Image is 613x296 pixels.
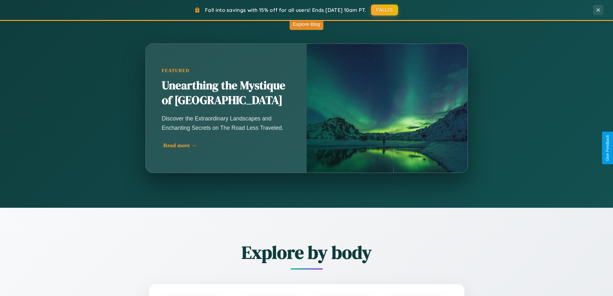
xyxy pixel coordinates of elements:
[290,18,323,30] button: Explore Blog
[162,114,291,132] p: Discover the Extraordinary Landscapes and Enchanting Secrets on The Road Less Traveled.
[205,7,366,13] span: Fall into savings with 15% off for all users! Ends [DATE] 10am PT.
[163,142,292,149] div: Read more →
[371,5,398,15] button: FALL15
[162,78,291,108] h2: Unearthing the Mystique of [GEOGRAPHIC_DATA]
[114,240,500,265] h2: Explore by body
[162,68,291,73] div: Featured
[605,135,610,161] div: Give Feedback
